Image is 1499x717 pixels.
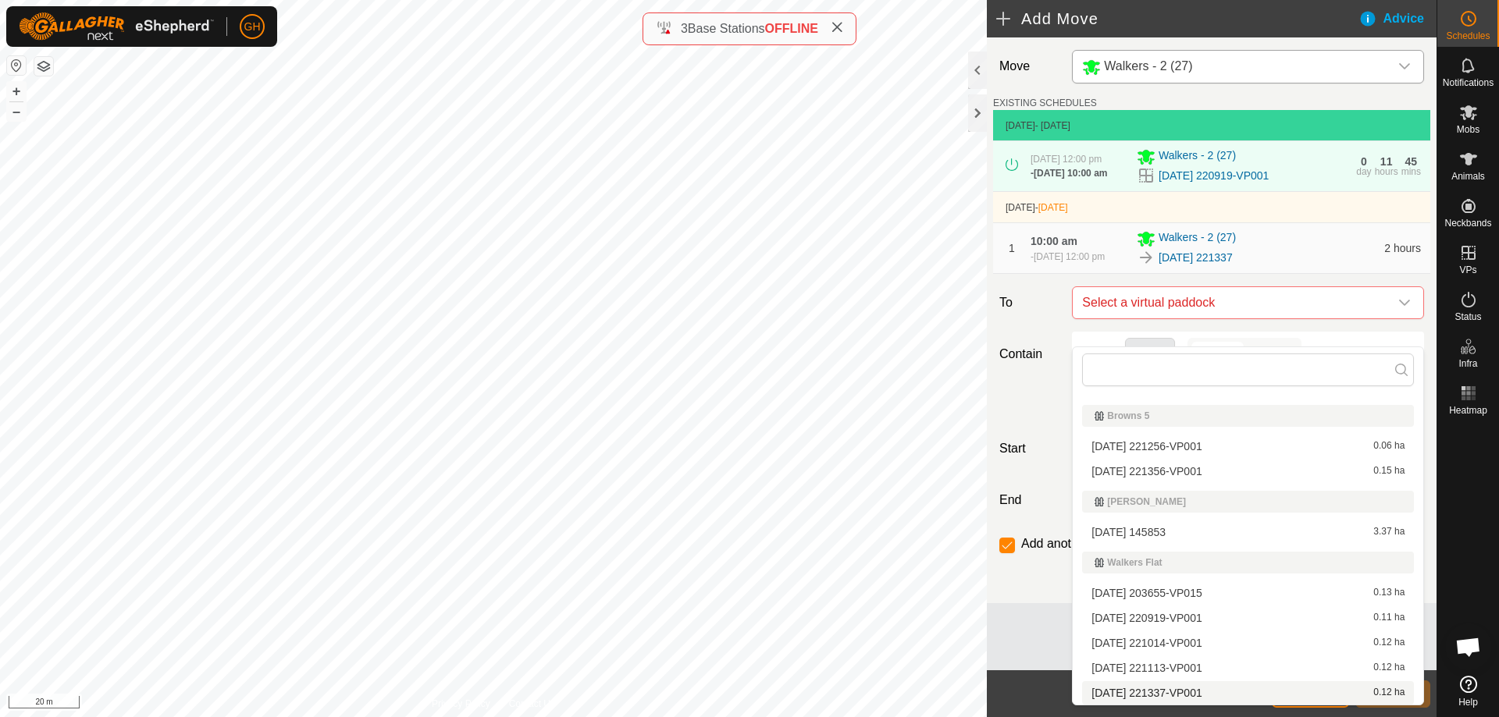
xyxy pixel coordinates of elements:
span: 0.12 ha [1373,662,1405,673]
span: 0.12 ha [1373,637,1405,648]
label: Contain [993,345,1066,364]
span: 0.15 ha [1373,466,1405,477]
span: Neckbands [1444,218,1491,228]
a: [DATE] 221337 [1159,250,1233,266]
div: Browns 5 [1095,411,1401,421]
span: Base Stations [688,22,765,35]
button: Map Layers [34,57,53,76]
li: 2025-09-12 221337-VP001 [1082,681,1414,705]
span: Walkers - 2 (27) [1159,147,1236,166]
span: - [DATE] [1035,120,1070,131]
li: 2025-09-11 221113-VP001 [1082,656,1414,680]
li: 2025-09-11 221256-VP001 [1082,435,1414,458]
h2: Add Move [996,9,1358,28]
div: Open chat [1445,623,1492,670]
ul: Option List [1073,155,1423,705]
label: Move [993,50,1066,83]
span: [DATE] 12:00 pm [1034,251,1105,262]
span: [DATE] 10:00 am [1034,168,1107,179]
a: Contact Us [509,697,555,711]
div: - [1031,250,1105,264]
span: [DATE] 145853 [1091,527,1166,538]
span: Walkers - 2 (27) [1104,59,1192,73]
img: To [1137,248,1155,267]
span: Schedules [1446,31,1490,41]
label: Add another scheduled move [1021,538,1184,550]
div: Walkers Flat [1095,558,1401,567]
span: [DATE] [1038,202,1068,213]
span: Select a virtual paddock [1076,287,1389,318]
button: Reset Map [7,56,26,75]
span: [DATE] [1006,120,1035,131]
li: 2025-09-09 145853 [1082,520,1414,544]
span: [DATE] 221014-VP001 [1091,637,1202,648]
div: mins [1401,167,1421,176]
span: GH [244,19,261,35]
div: dropdown trigger [1389,287,1420,318]
img: Gallagher Logo [19,12,214,41]
label: Start [993,439,1066,458]
div: 11 [1380,156,1393,167]
span: Status [1454,312,1481,321]
label: EXISTING SCHEDULES [993,96,1097,110]
label: End [993,491,1066,509]
span: Animals [1451,172,1485,181]
button: + [7,82,26,101]
span: Walkers - 2 (27) [1159,229,1236,248]
label: To [993,286,1066,319]
span: Heatmap [1449,406,1487,415]
span: 10:00 am [1031,235,1077,247]
span: 1 [1009,242,1015,254]
span: 0.06 ha [1373,441,1405,452]
span: OFFLINE [765,22,818,35]
li: 2025-09-04 203655-VP015 [1082,581,1414,605]
a: Help [1437,669,1499,713]
span: Infra [1458,359,1477,368]
div: day [1356,167,1371,176]
div: dropdown trigger [1389,51,1420,83]
div: 45 [1405,156,1418,167]
span: [DATE] 12:00 pm [1031,154,1102,165]
span: 0.12 ha [1373,687,1405,698]
span: [DATE] [1006,202,1035,213]
span: [DATE] 203655-VP015 [1091,587,1202,598]
button: – [7,102,26,121]
span: VPs [1459,265,1476,275]
div: Advice [1358,9,1437,28]
span: 0.11 ha [1373,612,1405,623]
span: [DATE] 221337-VP001 [1091,687,1202,698]
span: 3 [681,22,688,35]
span: - [1035,202,1068,213]
span: Mobs [1457,125,1479,134]
li: 2025-09-11 220919-VP001 [1082,606,1414,630]
span: Notifications [1443,78,1494,87]
span: 2 hours [1384,242,1421,254]
li: 2025-09-11 221356-VP001 [1082,460,1414,483]
span: [DATE] 221113-VP001 [1091,662,1202,673]
div: [PERSON_NAME] [1095,497,1401,506]
span: Walkers - 2 [1076,51,1389,83]
span: [DATE] 221356-VP001 [1091,466,1202,477]
span: 0.13 ha [1373,587,1405,598]
a: Privacy Policy [432,697,490,711]
div: 0 [1361,156,1367,167]
li: 2025-09-11 221014-VP001 [1082,631,1414,655]
span: 3.37 ha [1373,527,1405,538]
span: Help [1458,697,1478,707]
div: - [1031,166,1107,180]
a: [DATE] 220919-VP001 [1159,168,1269,184]
span: [DATE] 221256-VP001 [1091,441,1202,452]
div: hours [1375,167,1398,176]
span: [DATE] 220919-VP001 [1091,612,1202,623]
